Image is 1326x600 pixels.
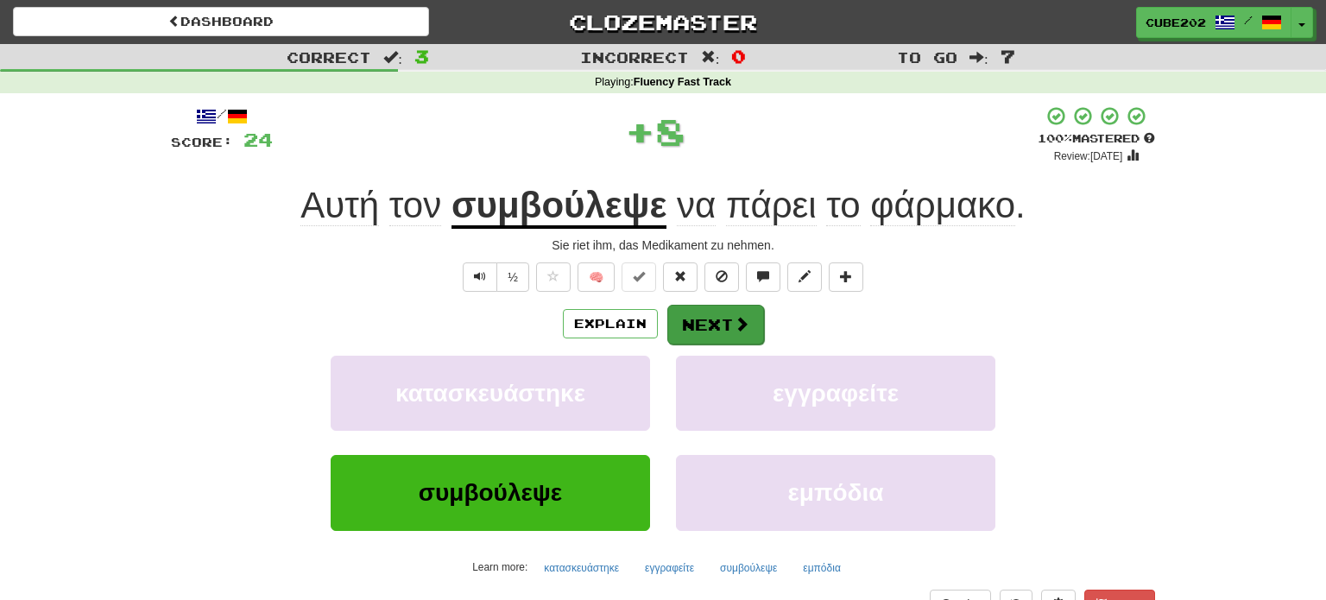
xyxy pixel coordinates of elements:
[496,262,529,292] button: ½
[414,46,429,66] span: 3
[383,50,402,65] span: :
[455,7,871,37] a: Clozemaster
[578,262,615,292] button: 🧠
[701,50,720,65] span: :
[300,185,379,226] span: Αυτή
[472,561,527,573] small: Learn more:
[773,380,899,407] span: εγγραφείτε
[1038,131,1155,147] div: Mastered
[171,135,233,149] span: Score:
[1001,46,1015,66] span: 7
[829,262,863,292] button: Add to collection (alt+a)
[788,479,884,506] span: εμπόδια
[534,555,628,581] button: κατασκευάστηκε
[726,185,817,226] span: πάρει
[1038,131,1072,145] span: 100 %
[331,455,650,530] button: συμβούλεψε
[897,48,957,66] span: To go
[1146,15,1206,30] span: Cube202
[243,129,273,150] span: 24
[635,555,704,581] button: εγγραφείτε
[563,309,658,338] button: Explain
[787,262,822,292] button: Edit sentence (alt+d)
[13,7,429,36] a: Dashboard
[667,305,764,344] button: Next
[731,46,746,66] span: 0
[710,555,786,581] button: συμβούλεψε
[663,262,698,292] button: Reset to 0% Mastered (alt+r)
[746,262,780,292] button: Discuss sentence (alt+u)
[171,105,273,127] div: /
[171,237,1155,254] div: Sie riet ihm, das Medikament zu nehmen.
[969,50,988,65] span: :
[389,185,441,226] span: τον
[676,356,995,431] button: εγγραφείτε
[536,262,571,292] button: Favorite sentence (alt+f)
[622,262,656,292] button: Set this sentence to 100% Mastered (alt+m)
[634,76,731,88] strong: Fluency Fast Track
[870,185,1015,226] span: φάρμακο
[625,105,655,157] span: +
[666,185,1025,226] span: .
[677,185,716,226] span: να
[580,48,689,66] span: Incorrect
[793,555,850,581] button: εμπόδια
[655,110,685,153] span: 8
[1054,150,1123,162] small: Review: [DATE]
[287,48,371,66] span: Correct
[463,262,497,292] button: Play sentence audio (ctl+space)
[676,455,995,530] button: εμπόδια
[1244,14,1253,26] span: /
[704,262,739,292] button: Ignore sentence (alt+i)
[331,356,650,431] button: κατασκευάστηκε
[419,479,562,506] span: συμβούλεψε
[459,262,529,292] div: Text-to-speech controls
[451,185,666,229] u: συμβούλεψε
[826,185,860,226] span: το
[395,380,585,407] span: κατασκευάστηκε
[1136,7,1291,38] a: Cube202 /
